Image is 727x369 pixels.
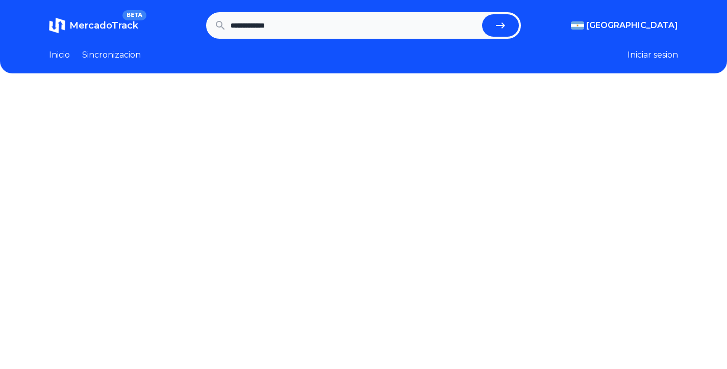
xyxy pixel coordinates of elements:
[571,19,678,32] button: [GEOGRAPHIC_DATA]
[628,49,678,61] button: Iniciar sesion
[49,17,65,34] img: MercadoTrack
[571,21,584,30] img: Argentina
[586,19,678,32] span: [GEOGRAPHIC_DATA]
[49,17,138,34] a: MercadoTrackBETA
[69,20,138,31] span: MercadoTrack
[49,49,70,61] a: Inicio
[122,10,146,20] span: BETA
[82,49,141,61] a: Sincronizacion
